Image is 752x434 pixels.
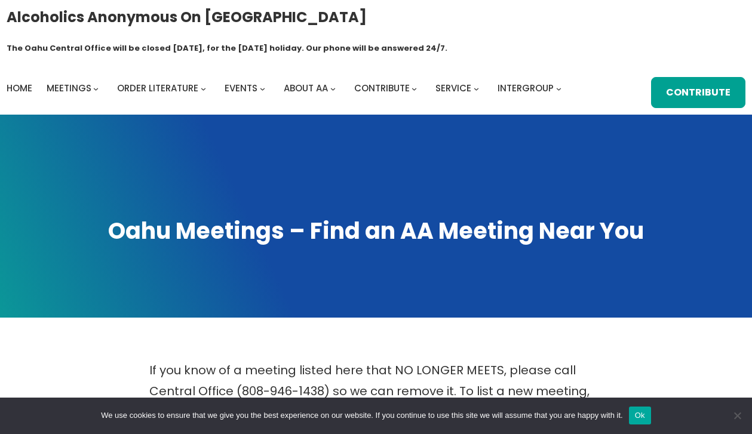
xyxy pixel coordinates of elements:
button: Meetings submenu [93,86,99,91]
h1: The Oahu Central Office will be closed [DATE], for the [DATE] holiday. Our phone will be answered... [7,42,447,54]
h1: Oahu Meetings – Find an AA Meeting Near You [12,216,740,246]
span: Order Literature [117,82,198,94]
a: Service [435,80,471,97]
a: Contribute [354,80,410,97]
span: Events [225,82,257,94]
button: Ok [629,407,651,424]
button: About AA submenu [330,86,336,91]
a: Events [225,80,257,97]
span: About AA [284,82,328,94]
button: Intergroup submenu [556,86,561,91]
span: Contribute [354,82,410,94]
a: Home [7,80,32,97]
span: We use cookies to ensure that we give you the best experience on our website. If you continue to ... [101,410,622,421]
nav: Intergroup [7,80,566,97]
span: Home [7,82,32,94]
a: Contribute [651,77,745,108]
span: Service [435,82,471,94]
button: Contribute submenu [412,86,417,91]
button: Service submenu [474,86,479,91]
button: Order Literature submenu [201,86,206,91]
span: Meetings [47,82,91,94]
span: No [731,410,743,421]
a: Alcoholics Anonymous on [GEOGRAPHIC_DATA] [7,4,367,30]
button: Events submenu [260,86,265,91]
a: Meetings [47,80,91,97]
span: Intergroup [498,82,554,94]
a: Intergroup [498,80,554,97]
p: If you know of a meeting listed here that NO LONGER MEETS, please call Central Office (808-946-14... [149,360,603,423]
a: About AA [284,80,328,97]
